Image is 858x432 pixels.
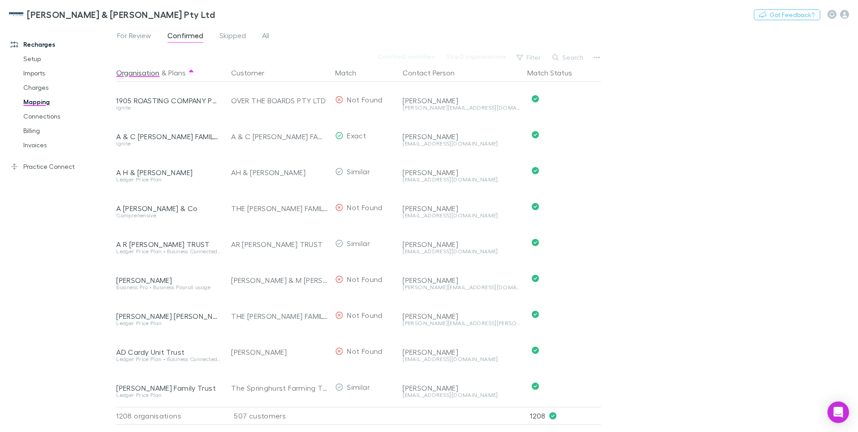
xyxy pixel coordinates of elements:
span: Not Found [347,275,382,283]
div: 507 customers [224,407,332,425]
div: [EMAIL_ADDRESS][DOMAIN_NAME] [403,249,520,254]
div: Ignite [116,105,220,110]
button: Organisation [116,64,159,82]
div: [PERSON_NAME] Family Trust [116,384,220,392]
button: Skip0 organisations [441,51,512,62]
a: Connections [14,109,121,123]
button: Contact Person [403,64,465,82]
svg: Confirmed [532,275,539,282]
div: Ledger Price Plan • Business Connected Ledger [116,357,220,362]
h3: [PERSON_NAME] & [PERSON_NAME] Pty Ltd [27,9,215,20]
div: [PERSON_NAME] [PERSON_NAME] & [PERSON_NAME] [116,312,220,321]
div: [EMAIL_ADDRESS][DOMAIN_NAME] [403,392,520,398]
div: [PERSON_NAME] [403,276,520,285]
span: Similar [347,167,370,176]
button: Filter [512,52,546,63]
div: Ignite [116,141,220,146]
span: Similar [347,383,370,391]
div: OVER THE BOARDS PTY LTD [231,83,328,119]
img: McWhirter & Leong Pty Ltd's Logo [9,9,23,20]
div: [PERSON_NAME] [116,276,220,285]
div: [PERSON_NAME] [403,132,520,141]
div: Ledger Price Plan [116,321,220,326]
div: [PERSON_NAME] [403,240,520,249]
div: [PERSON_NAME] [403,96,520,105]
button: Match Status [527,64,583,82]
button: Search [548,52,589,63]
div: [PERSON_NAME] [231,334,328,370]
span: Not Found [347,95,382,104]
div: THE [PERSON_NAME] FAMILY TRUST [231,190,328,226]
div: Ledger Price Plan [116,177,220,182]
div: A & C [PERSON_NAME] FAMILY TRUST [116,132,220,141]
a: Practice Connect [2,159,121,174]
span: Confirmed [167,31,203,43]
a: Recharges [2,37,121,52]
div: THE [PERSON_NAME] FAMILY TRUST [231,298,328,334]
a: Invoices [14,138,121,152]
div: 1905 ROASTING COMPANY PTY LTD [116,96,220,105]
div: [PERSON_NAME] & M [PERSON_NAME] [231,262,328,298]
svg: Confirmed [532,203,539,210]
button: Customer [231,64,275,82]
div: [PERSON_NAME][EMAIL_ADDRESS][DOMAIN_NAME] [403,105,520,110]
svg: Confirmed [532,131,539,138]
div: The Springhurst Farming Trust [231,370,328,406]
div: [PERSON_NAME][EMAIL_ADDRESS][DOMAIN_NAME] [403,285,520,290]
span: Similar [347,239,370,247]
a: Setup [14,52,121,66]
p: 1208 [530,407,601,424]
button: Got Feedback? [754,9,820,20]
div: A & C [PERSON_NAME] FAMILY TRUST [231,119,328,154]
button: Match [335,64,367,82]
div: & [116,64,220,82]
svg: Confirmed [532,347,539,354]
svg: Confirmed [532,167,539,174]
div: [PERSON_NAME] [403,348,520,357]
div: A [PERSON_NAME] & Co [116,204,220,213]
div: [PERSON_NAME] [403,204,520,213]
svg: Confirmed [532,383,539,390]
span: Not Found [347,311,382,319]
svg: Confirmed [532,239,539,246]
div: Ledger Price Plan [116,392,220,398]
button: Plans [168,64,186,82]
svg: Confirmed [532,311,539,318]
span: All [262,31,269,43]
span: Exact [347,131,366,140]
div: [EMAIL_ADDRESS][DOMAIN_NAME] [403,177,520,182]
div: Ledger Price Plan • Business Connected Ledger [116,249,220,254]
a: Mapping [14,95,121,109]
div: Open Intercom Messenger [827,401,849,423]
div: AH & [PERSON_NAME] [231,154,328,190]
div: Business Pro • Business Payroll usage [116,285,220,290]
span: Not Found [347,203,382,212]
div: [EMAIL_ADDRESS][DOMAIN_NAME] [403,141,520,146]
a: Imports [14,66,121,80]
div: A H & [PERSON_NAME] [116,168,220,177]
svg: Confirmed [532,95,539,102]
div: [EMAIL_ADDRESS][DOMAIN_NAME] [403,357,520,362]
div: A R [PERSON_NAME] TRUST [116,240,220,249]
div: Comprehensive [116,213,220,218]
button: Confirm0 matches [372,51,441,62]
span: Not Found [347,347,382,355]
div: [PERSON_NAME] [403,168,520,177]
div: AR [PERSON_NAME] TRUST [231,226,328,262]
div: [PERSON_NAME][EMAIL_ADDRESS][PERSON_NAME][DOMAIN_NAME] [403,321,520,326]
a: Charges [14,80,121,95]
div: [EMAIL_ADDRESS][DOMAIN_NAME] [403,213,520,218]
a: Billing [14,123,121,138]
span: Skipped [219,31,246,43]
div: AD Cardy Unit Trust [116,348,220,357]
div: [PERSON_NAME] [403,312,520,321]
div: 1208 organisations [116,407,224,425]
a: [PERSON_NAME] & [PERSON_NAME] Pty Ltd [4,4,220,25]
div: [PERSON_NAME] [403,384,520,392]
span: For Review [117,31,151,43]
